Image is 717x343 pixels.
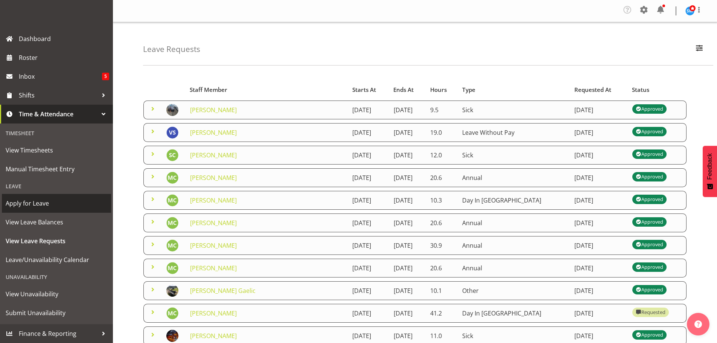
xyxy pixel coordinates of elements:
td: [DATE] [348,168,389,187]
img: varninder-singh11212.jpg [166,127,178,139]
td: [DATE] [389,191,426,210]
td: [DATE] [389,213,426,232]
span: Time & Attendance [19,108,98,120]
td: 9.5 [426,101,458,119]
td: [DATE] [570,191,628,210]
span: Submit Unavailability [6,307,107,319]
td: Day In [GEOGRAPHIC_DATA] [458,304,570,323]
td: [DATE] [570,304,628,323]
span: View Timesheets [6,145,107,156]
div: Timesheet [2,125,111,141]
td: [DATE] [389,304,426,323]
td: [DATE] [389,123,426,142]
a: [PERSON_NAME] Gaelic [190,287,256,295]
a: [PERSON_NAME] [190,106,237,114]
div: Type [462,85,566,94]
td: [DATE] [389,259,426,277]
td: 12.0 [426,146,458,165]
span: Dashboard [19,33,109,44]
a: View Timesheets [2,141,111,160]
td: 19.0 [426,123,458,142]
a: View Leave Requests [2,232,111,250]
a: Leave/Unavailability Calendar [2,250,111,269]
a: Apply for Leave [2,194,111,213]
td: [DATE] [348,259,389,277]
div: Requested At [574,85,624,94]
button: Feedback - Show survey [703,146,717,197]
div: Approved [636,262,663,271]
td: [DATE] [348,281,389,300]
td: 10.3 [426,191,458,210]
span: Inbox [19,71,102,82]
span: Shifts [19,90,98,101]
div: Approved [636,149,663,159]
td: [DATE] [348,101,389,119]
td: 41.2 [426,304,458,323]
td: [DATE] [570,146,628,165]
a: View Unavailability [2,285,111,303]
td: Annual [458,213,570,232]
span: Apply for Leave [6,198,107,209]
td: [DATE] [389,236,426,255]
td: [DATE] [389,281,426,300]
img: max-coulter9837.jpg [166,239,178,252]
button: Filter Employees [691,41,707,58]
td: [DATE] [348,191,389,210]
div: Approved [636,172,663,181]
td: 20.6 [426,213,458,232]
div: Unavailability [2,269,111,285]
div: Approved [636,330,663,339]
a: Manual Timesheet Entry [2,160,111,178]
td: Sick [458,101,570,119]
div: Requested [636,308,665,317]
td: [DATE] [570,236,628,255]
span: Manual Timesheet Entry [6,163,107,175]
td: 20.6 [426,168,458,187]
img: steve-webb7510.jpg [685,6,694,15]
a: Submit Unavailability [2,303,111,322]
div: Approved [636,285,663,294]
td: [DATE] [570,123,628,142]
a: [PERSON_NAME] [190,241,237,250]
div: Status [632,85,682,94]
a: View Leave Balances [2,213,111,232]
a: [PERSON_NAME] [190,309,237,317]
td: Annual [458,236,570,255]
img: help-xxl-2.png [694,320,702,328]
div: Staff Member [190,85,344,94]
img: max-coulter9837.jpg [166,307,178,319]
div: Ends At [393,85,422,94]
a: [PERSON_NAME] [190,219,237,227]
span: View Unavailability [6,288,107,300]
img: amba-swann7ed9d8112a71dfd9dade164ec80c2a42.png [166,330,178,342]
span: Roster [19,52,109,63]
td: Day In [GEOGRAPHIC_DATA] [458,191,570,210]
a: [PERSON_NAME] [190,151,237,159]
a: [PERSON_NAME] [190,174,237,182]
div: Starts At [352,85,385,94]
td: [DATE] [389,146,426,165]
td: [DATE] [389,168,426,187]
td: 10.1 [426,281,458,300]
td: Sick [458,146,570,165]
img: max-coulter9837.jpg [166,217,178,229]
td: [DATE] [348,146,389,165]
td: [DATE] [570,213,628,232]
img: max-coulter9837.jpg [166,194,178,206]
div: Approved [636,217,663,226]
td: Other [458,281,570,300]
img: tom-gaelic9300e53aedea29d00dbd28ca83935911.png [166,285,178,297]
div: Approved [636,127,663,136]
img: jasdeep-singh19847876882c2a89ba675affc09418e1.png [166,104,178,116]
td: [DATE] [570,259,628,277]
td: [DATE] [570,101,628,119]
a: [PERSON_NAME] [190,128,237,137]
div: Leave [2,178,111,194]
div: Approved [636,240,663,249]
h4: Leave Requests [143,45,200,53]
td: 30.9 [426,236,458,255]
img: max-coulter9837.jpg [166,262,178,274]
td: Annual [458,168,570,187]
div: Approved [636,195,663,204]
td: [DATE] [570,168,628,187]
